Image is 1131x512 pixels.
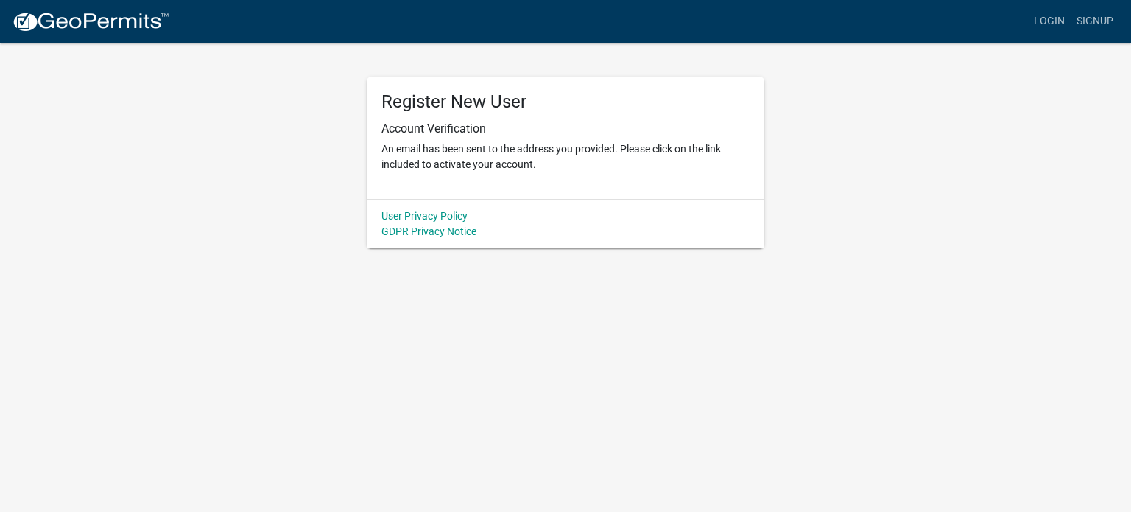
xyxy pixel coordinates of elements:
h6: Account Verification [381,122,750,136]
a: GDPR Privacy Notice [381,225,476,237]
a: Login [1028,7,1071,35]
a: User Privacy Policy [381,210,468,222]
p: An email has been sent to the address you provided. Please click on the link included to activate... [381,141,750,172]
h5: Register New User [381,91,750,113]
a: Signup [1071,7,1119,35]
